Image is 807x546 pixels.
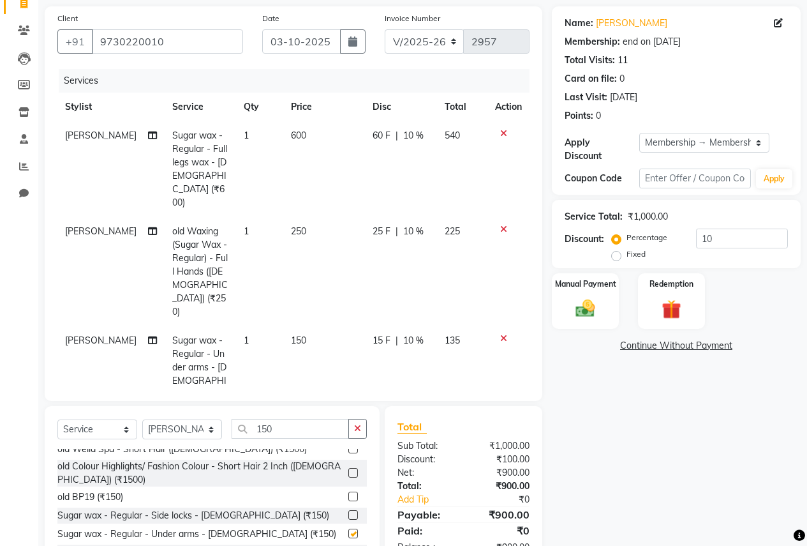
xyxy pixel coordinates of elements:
div: ₹900.00 [463,480,539,493]
div: Last Visit: [565,91,607,104]
th: Action [487,93,529,121]
div: ₹1,000.00 [463,439,539,453]
span: [PERSON_NAME] [65,225,137,237]
div: old Colour Highlights/ Fashion Colour - Short Hair 2 Inch ([DEMOGRAPHIC_DATA]) (₹1500) [57,460,343,487]
div: 11 [618,54,628,67]
span: Sugar wax - Regular - Full legs wax - [DEMOGRAPHIC_DATA] (₹600) [172,130,227,208]
label: Date [262,13,279,24]
span: 250 [291,225,306,237]
span: 1 [244,130,249,141]
span: Total [397,420,427,434]
div: Service Total: [565,210,623,224]
div: Card on file: [565,72,617,86]
span: 15 F [373,334,390,347]
div: Sub Total: [388,439,464,453]
span: [PERSON_NAME] [65,335,137,346]
div: 0 [619,72,625,86]
th: Service [165,93,236,121]
span: 1 [244,335,249,346]
div: Points: [565,109,593,123]
label: Client [57,13,78,24]
div: Apply Discount [565,136,639,163]
span: 10 % [403,129,424,142]
div: ₹100.00 [463,453,539,466]
div: Sugar wax - Regular - Side locks - [DEMOGRAPHIC_DATA] (₹150) [57,509,329,522]
div: ₹900.00 [463,466,539,480]
span: 225 [445,225,460,237]
th: Stylist [57,93,165,121]
span: old Waxing (Sugar Wax - Regular) - Full Hands ([DEMOGRAPHIC_DATA]) (₹250) [172,225,228,317]
div: [DATE] [610,91,637,104]
span: 150 [291,335,306,346]
input: Search by Name/Mobile/Email/Code [92,29,243,54]
div: Name: [565,17,593,30]
th: Disc [365,93,437,121]
label: Redemption [649,278,693,290]
button: +91 [57,29,93,54]
span: 1 [244,225,249,237]
span: | [396,334,398,347]
div: ₹900.00 [463,507,539,522]
div: Membership: [565,35,620,49]
span: 60 F [373,129,390,142]
div: Discount: [565,232,604,246]
span: 600 [291,130,306,141]
label: Manual Payment [555,278,616,290]
div: Discount: [388,453,464,466]
span: Sugar wax - Regular - Under arms - [DEMOGRAPHIC_DATA] (₹150) [172,335,226,413]
span: 135 [445,335,460,346]
div: Sugar wax - Regular - Under arms - [DEMOGRAPHIC_DATA] (₹150) [57,527,336,541]
button: Apply [756,169,792,188]
th: Total [437,93,487,121]
a: Add Tip [388,493,476,506]
div: old BP19 (₹150) [57,490,123,504]
div: Total Visits: [565,54,615,67]
input: Search or Scan [232,419,349,439]
img: _gift.svg [656,298,687,321]
div: Net: [388,466,464,480]
span: 10 % [403,334,424,347]
span: 10 % [403,225,424,238]
label: Fixed [626,248,646,260]
div: ₹0 [463,523,539,538]
span: [PERSON_NAME] [65,130,137,141]
span: 540 [445,130,460,141]
a: [PERSON_NAME] [596,17,667,30]
div: Services [59,69,539,93]
div: ₹0 [476,493,539,506]
label: Percentage [626,232,667,243]
div: 0 [596,109,601,123]
div: Payable: [388,507,464,522]
img: _cash.svg [570,298,601,320]
div: Paid: [388,523,464,538]
input: Enter Offer / Coupon Code [639,169,751,188]
a: Continue Without Payment [554,339,798,353]
span: | [396,129,398,142]
th: Price [283,93,366,121]
span: 25 F [373,225,390,238]
div: Coupon Code [565,172,639,185]
div: ₹1,000.00 [628,210,668,224]
div: end on [DATE] [623,35,681,49]
label: Invoice Number [385,13,440,24]
span: | [396,225,398,238]
div: old Wella Spa - Short Hair ([DEMOGRAPHIC_DATA]) (₹1500) [57,443,307,456]
th: Qty [236,93,283,121]
div: Total: [388,480,464,493]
